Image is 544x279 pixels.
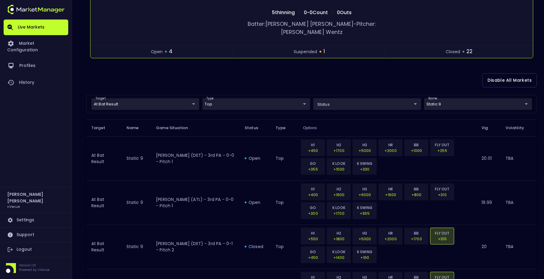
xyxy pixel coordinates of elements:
td: 20.01 [477,136,500,180]
td: At Bat Result [87,180,122,225]
span: | [297,9,302,16]
p: H2 [331,230,347,236]
p: +1400 [331,255,347,260]
p: GO [305,161,321,166]
p: +2000 [382,148,399,153]
a: Settings [4,213,68,227]
p: +315 [434,236,450,242]
span: 0 - 0 Count [302,9,330,16]
p: +450 [305,255,321,260]
p: +2000 [382,236,399,242]
span: Type [276,125,294,131]
span: 5th Inning [270,9,297,16]
p: K SWING [356,161,373,166]
span: Status [245,125,266,131]
p: H1 [305,230,321,236]
span: 0 Outs [335,9,353,16]
div: target [313,98,421,110]
span: | [330,9,335,16]
p: +550 [305,236,321,242]
span: suspended [294,49,317,55]
td: top [271,225,298,269]
td: At Bat Result [87,136,122,180]
span: Target [91,125,113,131]
label: type [206,96,214,101]
p: H2 [331,142,347,148]
p: BB [408,186,424,192]
span: Volatility [506,125,532,131]
a: Logout [4,242,68,257]
div: open [245,155,266,161]
th: Options [298,119,477,136]
div: target [202,98,310,110]
p: BB [408,142,424,148]
p: +1800 [331,236,347,242]
td: top [271,180,298,225]
td: [PERSON_NAME] (DET) - 3rd PA - 0-1 - Pitch 2 [151,225,240,269]
span: open [151,49,163,55]
div: closed [245,244,266,250]
label: target [96,96,105,101]
p: +6000 [356,192,373,198]
p: BB [408,230,424,236]
label: name [428,96,437,101]
p: HR [382,142,399,148]
p: +5000 [356,236,373,242]
span: Game Situation [156,125,196,131]
p: H1 [305,186,321,192]
span: Vig [481,125,496,131]
p: K LOOK [331,161,347,166]
p: H3 [356,142,373,148]
p: K LOOK [331,249,347,255]
td: 20 [477,225,500,269]
td: Static 9 [122,225,151,269]
img: logo [7,5,65,14]
td: [PERSON_NAME] (DET) - 3rd PA - 0-0 - Pitch 1 [151,136,240,180]
td: At Bat Result [87,225,122,269]
p: FLY OUT [434,186,450,192]
td: TBA [501,225,537,269]
p: H1 [305,142,321,148]
td: 19.99 [477,180,500,225]
button: Disable All Markets [482,73,537,87]
p: +400 [305,192,321,198]
p: +1600 [331,192,347,198]
p: +310 [434,192,450,198]
td: top [271,136,298,180]
p: +330 [356,166,373,172]
a: Profiles [4,57,68,74]
p: HR [382,230,399,236]
td: [PERSON_NAME] (ATL) - 3rd PA - 0-0 - Pitch 1 [151,180,240,225]
p: +5000 [356,148,373,153]
p: +300 [305,211,321,216]
td: Static 9 [122,136,151,180]
a: Live Markets [4,20,68,35]
p: +1500 [331,166,347,172]
h2: [PERSON_NAME] [PERSON_NAME] [7,191,65,204]
p: HR [382,186,399,192]
p: +1700 [331,211,347,216]
p: +255 [434,148,450,153]
td: TBA [501,136,537,180]
span: Batter: [PERSON_NAME] [PERSON_NAME] [248,20,353,28]
a: History [4,74,68,91]
p: +365 [356,211,373,216]
p: +1700 [331,148,347,153]
span: Name [127,125,147,131]
h3: nVenue [7,204,20,209]
p: FLY OUT [434,142,450,148]
div: target [91,98,199,110]
span: closed [446,49,460,55]
p: Powered by nVenue [19,268,50,272]
p: +800 [408,192,424,198]
p: +160 [356,255,373,260]
p: Version 1.31 [19,263,50,268]
div: Version 1.31Powered by nVenue [4,263,68,273]
p: K LOOK [331,205,347,211]
p: H2 [331,186,347,192]
a: Support [4,228,68,242]
span: - [353,20,356,28]
p: GO [305,249,321,255]
div: open [245,199,266,205]
p: +355 [305,166,321,172]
